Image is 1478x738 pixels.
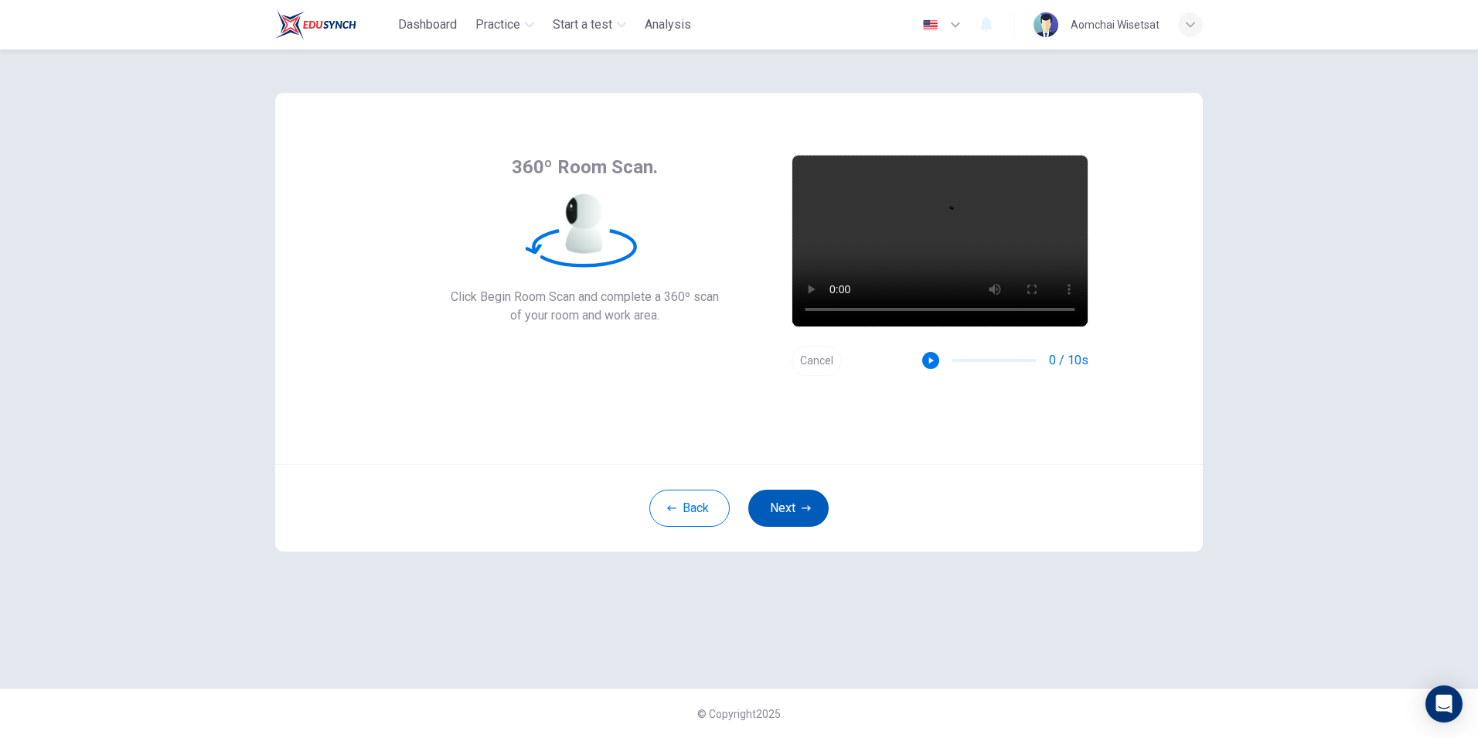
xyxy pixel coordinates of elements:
[275,9,392,40] a: Train Test logo
[469,11,540,39] button: Practice
[748,490,829,527] button: Next
[645,15,691,34] span: Analysis
[275,9,356,40] img: Train Test logo
[1034,12,1058,37] img: Profile picture
[697,708,781,720] span: © Copyright 2025
[639,11,697,39] button: Analysis
[451,288,719,306] span: Click Begin Room Scan and complete a 360º scan
[475,15,520,34] span: Practice
[553,15,612,34] span: Start a test
[398,15,457,34] span: Dashboard
[921,19,940,31] img: en
[451,306,719,325] span: of your room and work area.
[392,11,463,39] button: Dashboard
[1425,685,1463,723] div: Open Intercom Messenger
[547,11,632,39] button: Start a test
[649,490,730,527] button: Back
[1071,15,1160,34] div: Aomchai Wisetsat
[792,346,841,376] button: Cancel
[1049,351,1088,370] span: 0 / 10s
[512,155,658,179] span: 360º Room Scan.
